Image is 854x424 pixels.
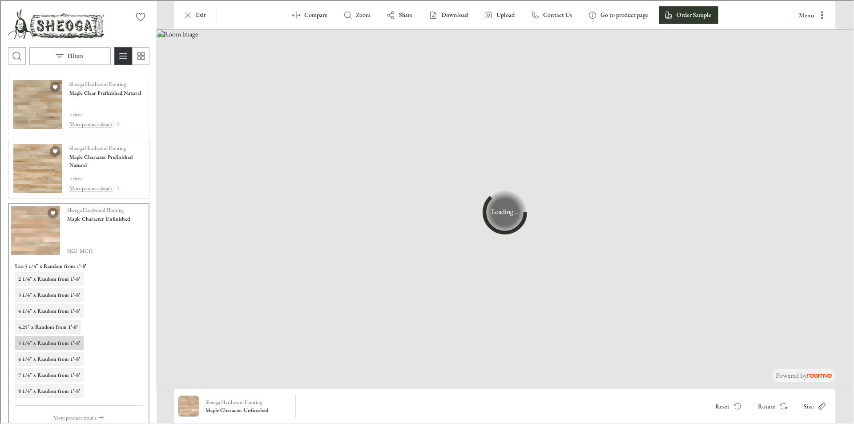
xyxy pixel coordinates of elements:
p: Contact Us [542,10,571,19]
button: Upload a picture of your room [478,5,521,23]
h6: 2 1/4" x Random from 1’-8’ [17,274,79,282]
p: More product details [52,413,96,421]
h6: Size : [14,261,24,269]
div: Product sizes [14,261,142,397]
div: Loading... [482,189,526,234]
span: SKU: MCH [66,246,129,254]
p: Zoom [355,10,370,19]
button: Open search box [7,46,25,64]
h4: Maple Clear Prefinished Natural [68,88,140,96]
h6: 3 1/4" x Random from 1’-8’ [17,290,79,298]
h6: 6 1/4" x Random from 1’-8’ [17,354,79,362]
button: Show details for Maple Character Unfinished [202,395,291,416]
p: Download [440,10,467,19]
h6: 5 1/4" x Random from 1’-8’ [24,261,85,269]
img: roomvo_wordmark.svg [806,373,831,377]
div: See Maple Clear Prefinished Natural in the room [7,74,149,133]
img: Maple Character Unfinished. Link opens in a new window. [10,205,59,254]
button: View size format 5 1/4" x Random from 1’-8’ [14,335,83,349]
button: Rotate Surface [750,396,792,414]
button: Share [380,5,419,23]
div: Product List Mode Selector [113,46,149,64]
h6: 4 1/4" x Random from 1’-8’ [17,306,79,314]
button: View size format 4 1/4" x Random from 1’-8’ [14,303,83,317]
img: Maple Character Unfinished [177,395,198,416]
h6: Maple Character Unfinished [205,405,288,413]
h4: Maple Character Prefinished Natural [68,152,143,168]
h6: 5 1/4" x Random from 1’-8’ [17,338,79,346]
button: Zoom room image [337,5,377,23]
label: Upload [495,10,514,19]
button: View size format 8 1/4" x Random from 1’-8’ [14,383,83,397]
button: View size format 7 1/4" x Random from 1’-8’ [14,367,83,381]
button: Contact Us [524,5,578,23]
button: More product details [52,412,103,422]
p: Powered by [775,370,831,380]
button: View size format 4.25" x Random from 1’-8’ [14,319,81,333]
button: View size format 2 1/4" x Random from 1’-8’ [14,271,83,285]
button: Open the filters menu [28,46,110,64]
p: Sheoga Hardwood Flooring [66,205,123,213]
p: More product details [68,183,112,191]
button: Download [423,5,474,23]
button: Open size menu [796,396,831,414]
h6: 8 1/4" x Random from 1’-8’ [17,386,79,394]
p: Filters [67,51,83,60]
button: Reset product [707,396,746,414]
button: More actions [791,5,831,23]
h6: 7 1/4" x Random from 1’-8’ [17,370,79,378]
button: Go to product page [582,5,654,23]
p: Sheoga Hardwood Flooring [68,143,125,151]
p: Exit [195,10,205,19]
p: Compare [303,10,326,19]
button: Add Maple Clear Prefinished Natural to favorites [49,81,60,92]
p: Sheoga Hardwood Flooring [205,397,261,405]
img: Maple Character Prefinished Natural. Link opens in a new window. [12,143,61,192]
button: Switch to simple view [131,46,149,64]
p: More product details [68,119,112,127]
button: Order Sample [658,5,717,23]
button: Enter compare mode [286,5,334,23]
a: Go to Sheoga Hardwood Flooring's website. [7,7,103,39]
img: Logo representing Sheoga Hardwood Flooring. [7,7,103,39]
div: See Maple Character Prefinished Natural in the room [7,138,149,198]
button: Add Maple Character Unfinished to favorites [47,207,57,218]
button: Add Maple Character Prefinished Natural to favorites [49,145,60,156]
button: More product details [68,182,143,192]
p: Share [398,10,412,19]
button: View size format 3 1/4" x Random from 1’-8’ [14,287,83,301]
p: Order Sample [676,10,710,19]
button: View size format 6 1/4" x Random from 1’-8’ [14,351,83,365]
p: 4 sizes [68,174,143,182]
h4: Maple Character Unfinished [66,214,129,222]
button: Exit [177,5,212,23]
img: Room image [156,28,852,388]
img: Maple Clear Prefinished Natural. Link opens in a new window. [12,79,61,128]
button: More product details [68,118,140,128]
p: Sheoga Hardwood Flooring [68,79,125,87]
div: The visualizer is powered by Roomvo. [775,370,831,380]
h6: 4.25" x Random from 1’-8’ [17,322,77,330]
button: Switch to detail view [113,46,131,64]
button: No favorites [131,7,149,25]
p: 4 sizes [68,109,140,117]
p: Go to product page [600,10,647,19]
